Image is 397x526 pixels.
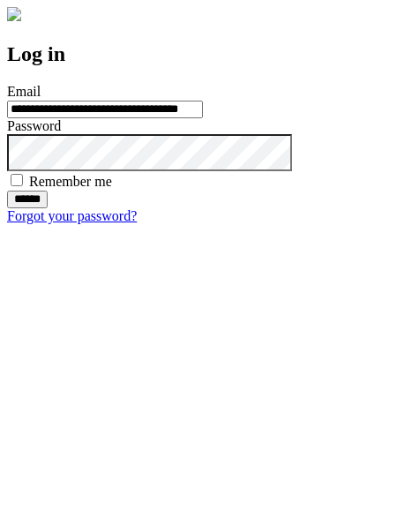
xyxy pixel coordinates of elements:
label: Password [7,118,61,133]
h2: Log in [7,42,390,66]
label: Remember me [29,174,112,189]
a: Forgot your password? [7,208,137,223]
img: logo-4e3dc11c47720685a147b03b5a06dd966a58ff35d612b21f08c02c0306f2b779.png [7,7,21,21]
label: Email [7,84,41,99]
